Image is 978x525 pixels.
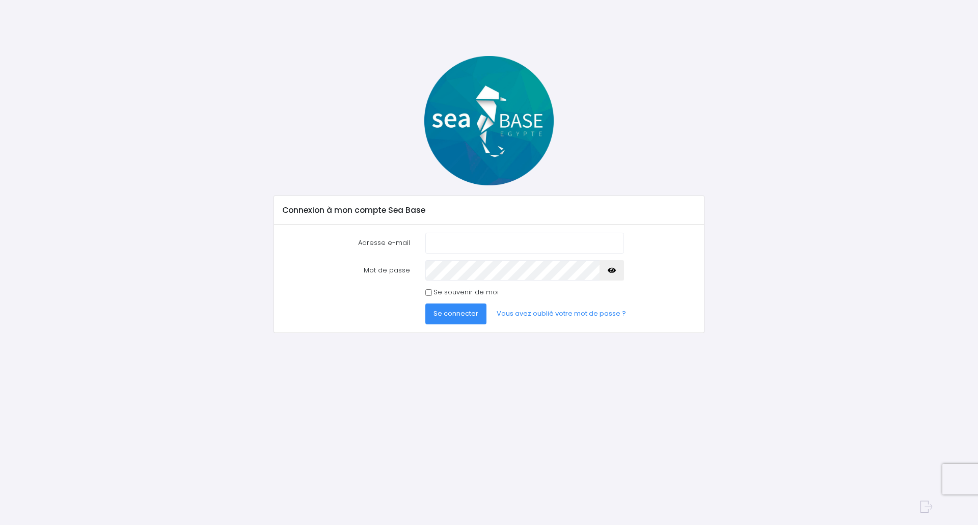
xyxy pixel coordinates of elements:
label: Mot de passe [275,260,418,281]
label: Se souvenir de moi [433,287,499,297]
a: Vous avez oublié votre mot de passe ? [488,303,634,324]
div: Connexion à mon compte Sea Base [274,196,703,225]
label: Adresse e-mail [275,233,418,253]
span: Se connecter [433,309,478,318]
button: Se connecter [425,303,486,324]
